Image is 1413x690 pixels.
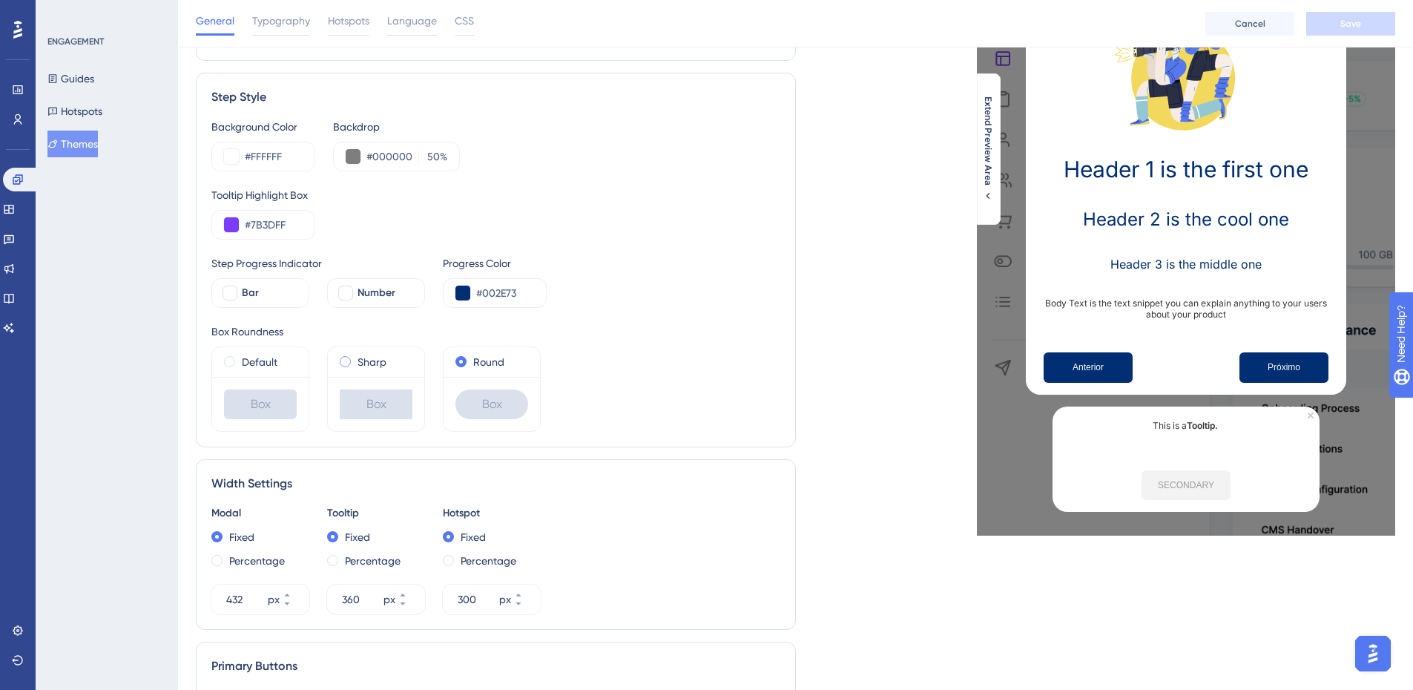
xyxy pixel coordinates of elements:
[328,12,369,30] span: Hotspots
[211,505,309,522] div: Modal
[327,505,425,522] div: Tooltip
[1235,18,1265,30] span: Cancel
[418,148,447,165] label: %
[211,323,780,341] div: Box Roundness
[211,475,780,493] div: Width Settings
[47,98,102,125] button: Hotspots
[252,12,310,30] span: Typography
[1187,420,1218,431] b: Tooltip.
[455,12,474,30] span: CSS
[229,552,285,570] label: Percentage
[211,254,425,272] div: Step Progress Indicator
[443,505,541,522] div: Hotspot
[345,528,370,546] label: Fixed
[268,591,280,608] div: px
[1308,413,1314,418] div: Close Preview
[229,528,254,546] label: Fixed
[461,528,486,546] label: Fixed
[398,585,425,599] button: px
[455,390,528,419] div: Box
[1351,631,1395,676] iframe: UserGuiding AI Assistant Launcher
[1064,418,1308,433] p: This is a
[1142,470,1231,500] button: SECONDARY
[1205,12,1294,36] button: Cancel
[473,353,504,371] label: Round
[1340,18,1361,30] span: Save
[211,88,780,106] div: Step Style
[342,591,381,608] input: px
[1038,208,1334,230] h2: Header 2 is the cool one
[1044,352,1133,383] button: Previous
[47,65,94,92] button: Guides
[1038,298,1334,320] p: Body Text is the text snippet you can explain anything to your users about your product
[982,96,994,185] span: Extend Preview Area
[1038,156,1334,183] h1: Header 1 is the first one
[333,118,460,136] div: Backdrop
[387,12,437,30] span: Language
[226,591,265,608] input: px
[458,591,496,608] input: px
[976,96,1000,202] button: Extend Preview Area
[499,591,511,608] div: px
[224,390,297,419] div: Box
[443,254,547,272] div: Progress Color
[35,4,93,22] span: Need Help?
[461,552,516,570] label: Percentage
[211,657,780,675] div: Primary Buttons
[358,284,395,302] span: Number
[211,186,780,204] div: Tooltip Highlight Box
[283,599,309,614] button: px
[383,591,395,608] div: px
[514,585,541,599] button: px
[358,353,386,371] label: Sharp
[514,599,541,614] button: px
[1306,12,1395,36] button: Save
[196,12,234,30] span: General
[47,36,104,47] div: ENGAGEMENT
[47,131,98,157] button: Themes
[242,284,259,302] span: Bar
[424,148,440,165] input: %
[340,390,412,419] div: Box
[345,552,401,570] label: Percentage
[283,585,309,599] button: px
[1038,257,1334,272] h3: Header 3 is the middle one
[1239,352,1328,383] button: Next
[398,599,425,614] button: px
[242,353,277,371] label: Default
[211,118,315,136] div: Background Color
